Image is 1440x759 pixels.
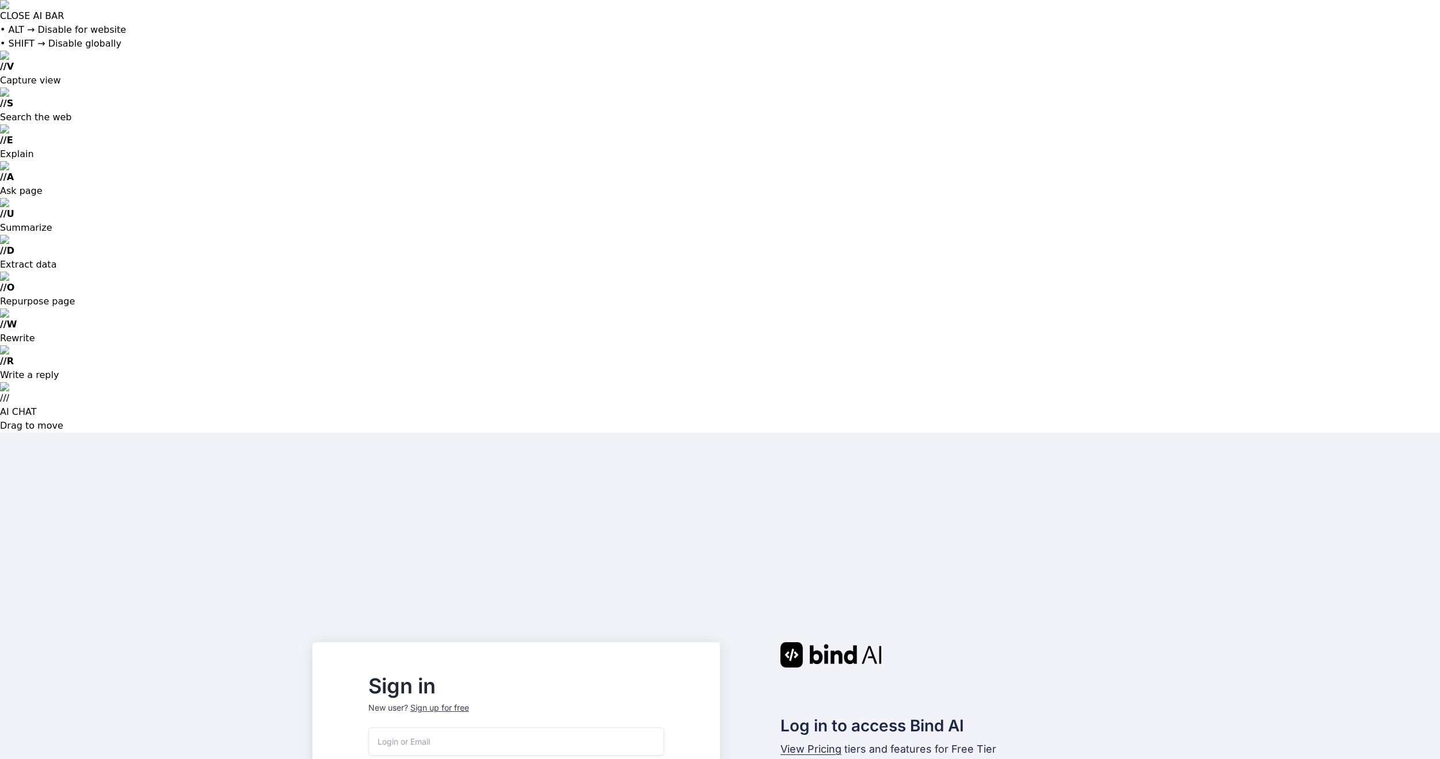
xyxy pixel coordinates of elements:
h2: Sign in [368,677,664,695]
img: Bind AI logo [780,642,882,668]
h2: Log in to access Bind AI [780,714,1128,738]
input: Login or Email [368,727,664,756]
p: New user? [368,702,664,727]
p: tiers and features for Free Tier [780,741,1128,757]
div: Sign up for free [410,702,469,714]
span: View Pricing [780,743,841,755]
